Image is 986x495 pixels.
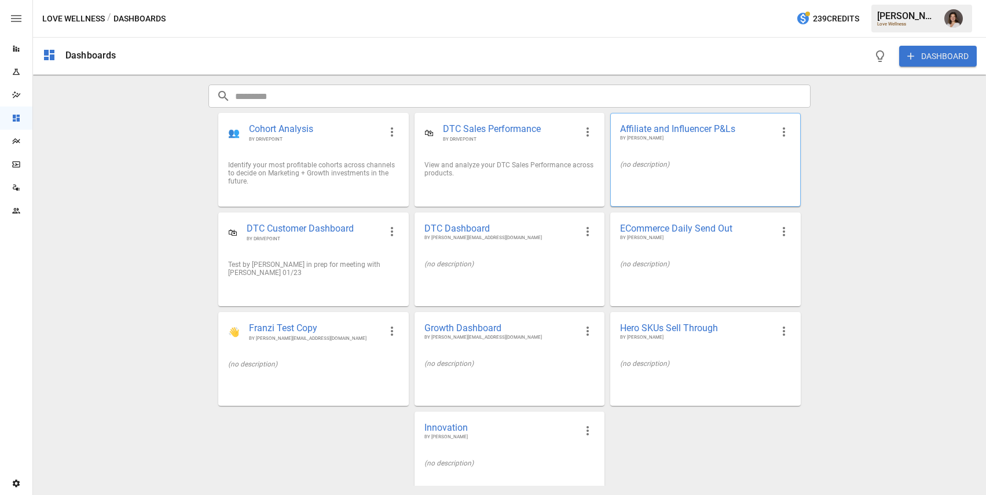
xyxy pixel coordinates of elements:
div: Love Wellness [877,21,937,27]
span: BY DRIVEPOINT [249,136,380,142]
button: Love Wellness [42,12,105,26]
span: Growth Dashboard [424,322,576,334]
span: DTC Sales Performance [443,123,576,136]
span: ECommerce Daily Send Out [620,222,772,234]
div: (no description) [620,360,790,368]
div: 👥 [228,127,240,138]
div: (no description) [620,160,790,168]
span: DTC Customer Dashboard [247,222,380,236]
span: DTC Dashboard [424,222,576,234]
span: 239 Credits [813,12,859,26]
span: BY [PERSON_NAME][EMAIL_ADDRESS][DOMAIN_NAME] [424,334,576,341]
span: Franzi Test Copy [249,322,380,335]
span: Affiliate and Influencer P&Ls [620,123,772,135]
div: (no description) [620,260,790,268]
span: BY [PERSON_NAME] [424,434,576,441]
div: 👋 [228,327,240,338]
div: (no description) [424,360,595,368]
div: / [107,12,111,26]
span: BY [PERSON_NAME][EMAIL_ADDRESS][DOMAIN_NAME] [249,335,380,342]
span: Innovation [424,421,576,434]
span: BY [PERSON_NAME] [620,135,772,142]
span: BY DRIVEPOINT [247,236,380,242]
img: Franziska Ibscher [944,9,963,28]
div: (no description) [228,360,398,368]
span: BY DRIVEPOINT [443,136,576,142]
div: View and analyze your DTC Sales Performance across products. [424,161,595,177]
div: Identify your most profitable cohorts across channels to decide on Marketing + Growth investments... [228,161,398,185]
div: (no description) [424,260,595,268]
button: DASHBOARD [899,46,977,67]
div: [PERSON_NAME] [877,10,937,21]
span: Cohort Analysis [249,123,380,136]
button: Franziska Ibscher [937,2,970,35]
div: 🛍 [424,127,434,138]
div: 🛍 [228,227,237,238]
span: BY [PERSON_NAME] [620,234,772,241]
div: Dashboards [65,50,116,61]
div: Test by [PERSON_NAME] in prep for meeting with [PERSON_NAME] 01/23 [228,261,398,277]
span: BY [PERSON_NAME][EMAIL_ADDRESS][DOMAIN_NAME] [424,234,576,241]
button: 239Credits [791,8,864,30]
span: BY [PERSON_NAME] [620,334,772,341]
div: (no description) [424,459,595,467]
span: Hero SKUs Sell Through [620,322,772,334]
